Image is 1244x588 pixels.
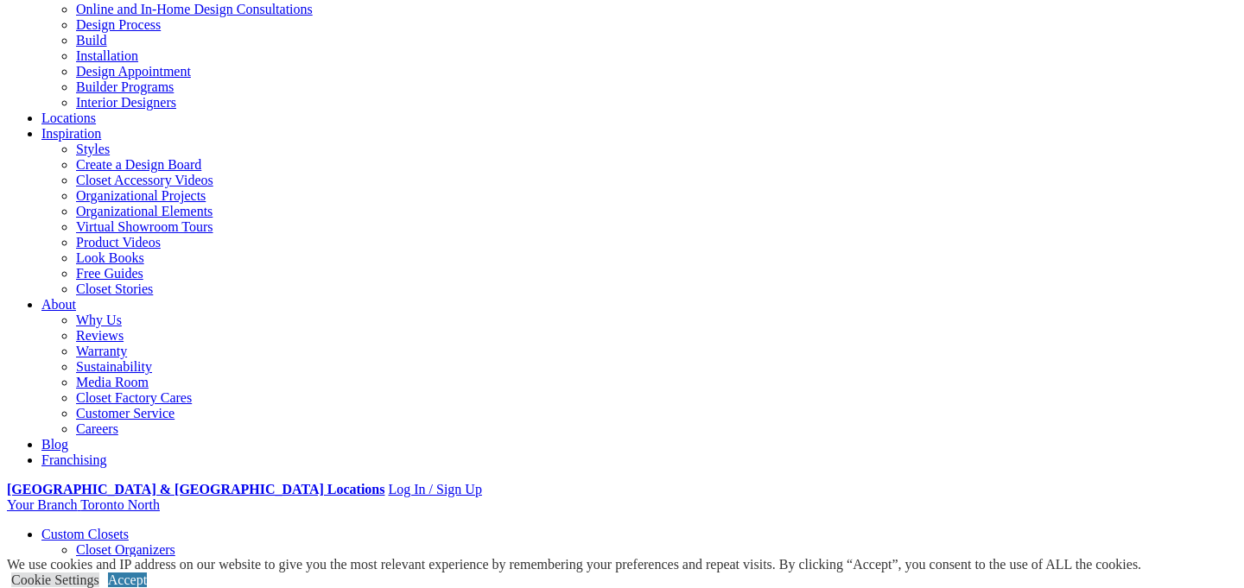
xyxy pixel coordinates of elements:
a: Organizational Elements [76,204,213,218]
a: Closet Organizers [76,542,175,557]
a: Styles [76,142,110,156]
a: Design Appointment [76,64,191,79]
a: Look Books [76,250,144,265]
a: Organizational Projects [76,188,206,203]
a: Custom Closets [41,527,129,541]
a: Reviews [76,328,124,343]
a: Virtual Showroom Tours [76,219,213,234]
a: Cookie Settings [11,572,99,587]
a: Online and In-Home Design Consultations [76,2,313,16]
a: [GEOGRAPHIC_DATA] & [GEOGRAPHIC_DATA] Locations [7,482,384,496]
a: Franchising [41,452,107,467]
a: Inspiration [41,126,101,141]
a: Closet Accessory Videos [76,173,213,187]
a: Builder Programs [76,79,174,94]
a: Free Guides [76,266,143,281]
a: Media Room [76,375,149,389]
a: Careers [76,421,118,436]
a: Interior Designers [76,95,176,110]
a: Why Us [76,313,122,327]
a: Accept [108,572,147,587]
a: Product Videos [76,235,161,250]
a: Build [76,33,107,47]
a: Closet Stories [76,281,153,296]
a: About [41,297,76,312]
a: Sustainability [76,359,152,374]
div: We use cookies and IP address on our website to give you the most relevant experience by remember... [7,557,1141,572]
a: Your Branch Toronto North [7,497,160,512]
span: Toronto North [80,497,160,512]
a: Warranty [76,344,127,358]
a: Log In / Sign Up [388,482,481,496]
a: Blog [41,437,68,452]
a: Closet Factory Cares [76,390,192,405]
span: Your Branch [7,497,77,512]
a: Customer Service [76,406,175,420]
a: Locations [41,111,96,125]
a: Installation [76,48,138,63]
a: Design Process [76,17,161,32]
a: Create a Design Board [76,157,201,172]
